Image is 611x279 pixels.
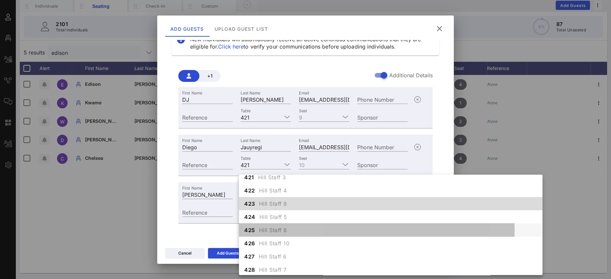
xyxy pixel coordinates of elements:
[178,250,191,257] div: Cancel
[190,36,434,50] div: New individuals will automatically receive all active continous communications that they are elig...
[299,162,305,168] div: 10
[182,90,202,95] label: First Name
[299,160,349,169] div: Seat10
[259,253,287,261] span: Hill Staff 6
[244,200,255,208] span: 423
[259,200,287,208] span: Hill Staff 9
[182,186,202,191] label: First Name
[258,173,286,181] span: Hill Staff 3
[241,113,291,122] div: Table421
[165,21,209,37] div: Add Guests
[244,226,255,234] span: 425
[299,138,309,143] label: Email
[241,156,251,161] label: Table
[241,108,251,113] label: Table
[244,239,255,247] span: 426
[218,43,244,50] a: Click here
[299,156,307,161] label: Seat
[259,213,287,221] span: Hill Staff 5
[244,213,255,221] span: 424
[259,266,287,274] span: Hill Staff 7
[241,115,249,121] div: 421
[241,138,260,143] label: Last Name
[259,187,287,194] span: Hill Staff 4
[259,226,287,234] span: Hill Staff 8
[209,21,273,37] div: Upload Guest List
[217,250,239,257] div: Add Guests
[244,187,255,194] span: 422
[241,162,249,168] div: 421
[299,108,307,113] label: Seat
[199,70,220,82] button: +1
[299,115,302,121] div: 9
[182,138,202,143] label: First Name
[205,73,215,79] span: +1
[389,72,433,79] label: Additional Details
[244,173,254,181] span: 421
[208,248,247,259] button: Add Guests
[259,239,290,247] span: Hill Staff 10
[299,113,349,122] div: Seat9
[241,160,291,169] div: Table421
[244,266,255,274] span: 428
[165,248,205,259] button: Cancel
[299,90,309,95] label: Email
[244,253,255,261] span: 427
[241,90,260,95] label: Last Name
